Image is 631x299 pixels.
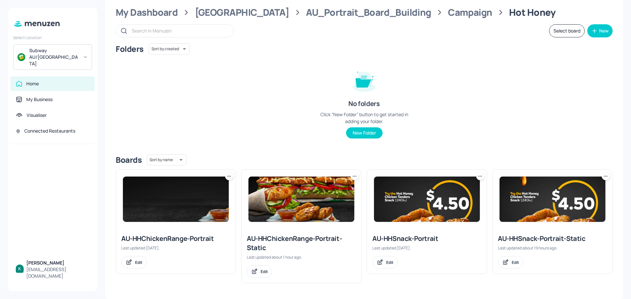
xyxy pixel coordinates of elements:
[24,128,75,134] div: Connected Restaurants
[448,7,492,18] div: Campaign
[509,7,556,18] div: Hot Honey
[374,177,480,222] img: 2025-10-06-175976372395959u2jx7of7d.jpeg
[498,245,607,251] div: Last updated about 19 hours ago.
[13,35,92,40] div: Select Location
[195,7,289,18] div: [GEOGRAPHIC_DATA]
[386,260,393,265] div: Edit
[261,269,268,274] div: Edit
[247,234,356,252] div: AU-HHChickenRange-Portrait-Static
[121,245,230,251] div: Last updated [DATE].
[26,260,89,266] div: [PERSON_NAME]
[348,64,381,96] img: folder-empty
[372,234,481,243] div: AU-HHSnack-Portrait
[26,96,53,103] div: My Business
[599,29,609,33] div: New
[498,234,607,243] div: AU-HHSnack-Portrait-Static
[29,47,79,67] div: Subway AU/[GEOGRAPHIC_DATA]
[372,245,481,251] div: Last updated [DATE].
[116,44,144,54] div: Folders
[247,254,356,260] div: Last updated about 1 hour ago.
[26,266,89,279] div: [EMAIL_ADDRESS][DOMAIN_NAME]
[549,24,585,37] button: Select board
[346,127,383,139] button: New Folder
[16,265,24,272] img: ACg8ocKBIlbXoTTzaZ8RZ_0B6YnoiWvEjOPx6MQW7xFGuDwnGH3hbQ=s96-c
[116,155,142,165] div: Boards
[27,112,47,118] div: Visualiser
[116,7,178,18] div: My Dashboard
[149,42,190,55] div: Sort by created
[500,177,605,222] img: 2025-10-07-17598160277350y3f0mq1rvcc.jpeg
[348,99,380,108] div: No folders
[512,260,519,265] div: Edit
[147,153,186,166] div: Sort by name
[121,234,230,243] div: AU-HHChickenRange-Portrait
[26,80,39,87] div: Home
[315,111,413,125] div: Click “New Folder” button to get started in adding your folder.
[17,53,25,61] img: avatar
[135,260,142,265] div: Edit
[248,177,354,222] img: 2025-10-08-1759882815889kirxr95k35.jpeg
[306,7,431,18] div: AU_Portrait_Board_Building
[587,24,613,37] button: New
[132,26,227,35] input: Search in Menuzen
[123,177,229,222] img: 2025-09-30-175921337474025odqbqmlp4.jpeg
